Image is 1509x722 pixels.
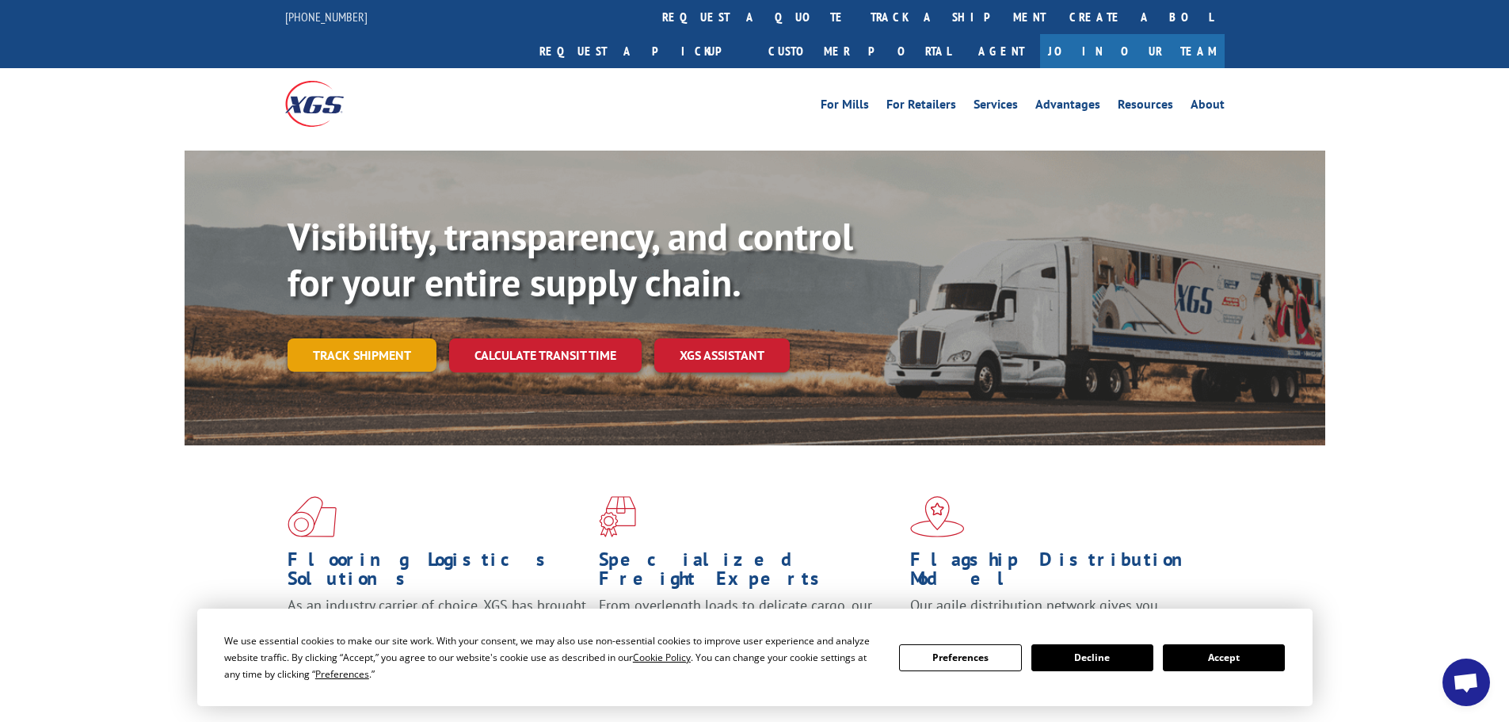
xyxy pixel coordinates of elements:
img: xgs-icon-total-supply-chain-intelligence-red [288,496,337,537]
span: Cookie Policy [633,651,691,664]
a: Resources [1118,98,1173,116]
b: Visibility, transparency, and control for your entire supply chain. [288,212,853,307]
img: xgs-icon-focused-on-flooring-red [599,496,636,537]
a: [PHONE_NUMBER] [285,9,368,25]
button: Decline [1031,644,1153,671]
a: Services [974,98,1018,116]
a: Request a pickup [528,34,756,68]
span: Our agile distribution network gives you nationwide inventory management on demand. [910,596,1202,633]
a: Join Our Team [1040,34,1225,68]
a: Calculate transit time [449,338,642,372]
span: Preferences [315,667,369,681]
div: We use essential cookies to make our site work. With your consent, we may also use non-essential ... [224,632,880,682]
a: For Retailers [886,98,956,116]
h1: Specialized Freight Experts [599,550,898,596]
h1: Flooring Logistics Solutions [288,550,587,596]
a: Advantages [1035,98,1100,116]
span: As an industry carrier of choice, XGS has brought innovation and dedication to flooring logistics... [288,596,586,652]
a: Agent [962,34,1040,68]
a: Customer Portal [756,34,962,68]
a: For Mills [821,98,869,116]
a: Track shipment [288,338,436,372]
button: Preferences [899,644,1021,671]
h1: Flagship Distribution Model [910,550,1210,596]
a: XGS ASSISTANT [654,338,790,372]
button: Accept [1163,644,1285,671]
p: From overlength loads to delicate cargo, our experienced staff knows the best way to move your fr... [599,596,898,667]
img: xgs-icon-flagship-distribution-model-red [910,496,965,537]
a: About [1191,98,1225,116]
div: Open chat [1442,659,1490,706]
div: Cookie Consent Prompt [197,609,1313,706]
